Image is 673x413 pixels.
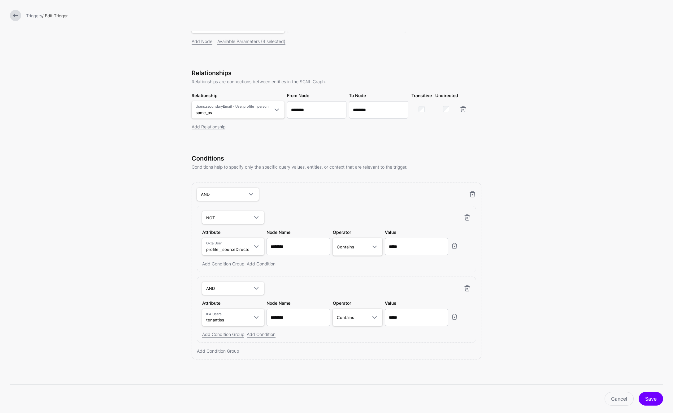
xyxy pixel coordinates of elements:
a: Add Condition Group [197,348,239,354]
label: Node Name [267,300,290,306]
a: Cancel [605,392,634,406]
label: Node Name [267,229,290,235]
span: Contains [337,315,354,320]
label: To Node [349,92,366,99]
label: Transitive [411,92,432,99]
span: same_as [196,110,212,115]
label: Operator [333,229,351,235]
span: Okta User [206,241,249,246]
p: Relationships are connections between entities in the SGNL Graph. [192,78,481,85]
a: Add Relationship [192,124,225,129]
a: Add Condition [247,261,276,266]
span: NOT [206,215,215,220]
label: Operator [333,300,351,306]
span: Contains [337,244,354,249]
label: Attribute [202,300,220,306]
h3: Relationships [192,69,481,77]
p: Conditions help to specify only the specific query values, entities, or context that are relevant... [192,164,481,170]
label: Value [385,229,396,235]
button: Save [639,392,663,406]
span: AND [206,286,215,291]
label: From Node [287,92,309,99]
a: Available Parameters (4 selected) [217,39,285,44]
span: profile__sourceDirectory [206,247,253,252]
div: / Edit Trigger [24,12,666,19]
a: Triggers [26,13,42,18]
label: Attribute [202,229,220,235]
a: Add Condition Group [202,332,244,337]
span: IPA Users [206,312,249,317]
a: Add Condition [247,332,276,337]
a: Add Node [192,39,212,44]
h3: Conditions [192,155,481,162]
span: Users.secondaryEmail - User.profile__personalEmail [196,104,269,109]
label: Undirected [435,92,458,99]
a: Add Condition Group [202,261,244,266]
span: tenantIss [206,317,224,322]
label: Value [385,300,396,306]
label: Relationship [192,92,218,99]
span: AND [201,192,210,197]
